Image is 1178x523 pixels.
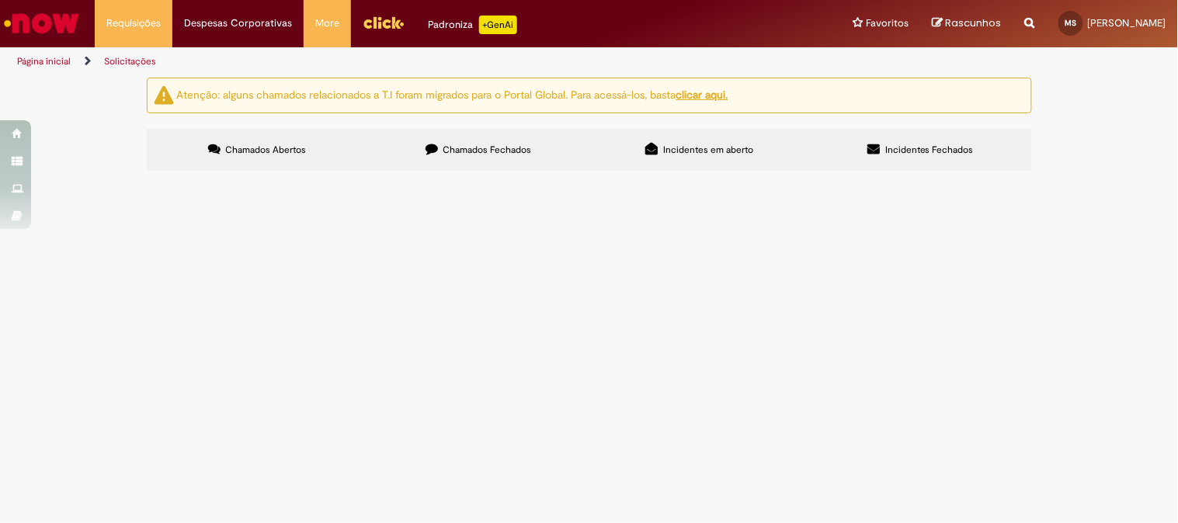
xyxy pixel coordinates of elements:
[1065,18,1077,28] span: MS
[12,47,773,76] ul: Trilhas de página
[676,88,728,102] a: clicar aqui.
[315,16,339,31] span: More
[946,16,1002,30] span: Rascunhos
[17,55,71,68] a: Página inicial
[479,16,517,34] p: +GenAi
[106,16,161,31] span: Requisições
[225,144,306,156] span: Chamados Abertos
[1088,16,1166,29] span: [PERSON_NAME]
[363,11,405,34] img: click_logo_yellow_360x200.png
[663,144,753,156] span: Incidentes em aberto
[184,16,292,31] span: Despesas Corporativas
[933,16,1002,31] a: Rascunhos
[2,8,82,39] img: ServiceNow
[428,16,517,34] div: Padroniza
[885,144,974,156] span: Incidentes Fechados
[177,88,728,102] ng-bind-html: Atenção: alguns chamados relacionados a T.I foram migrados para o Portal Global. Para acessá-los,...
[443,144,531,156] span: Chamados Fechados
[104,55,156,68] a: Solicitações
[867,16,909,31] span: Favoritos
